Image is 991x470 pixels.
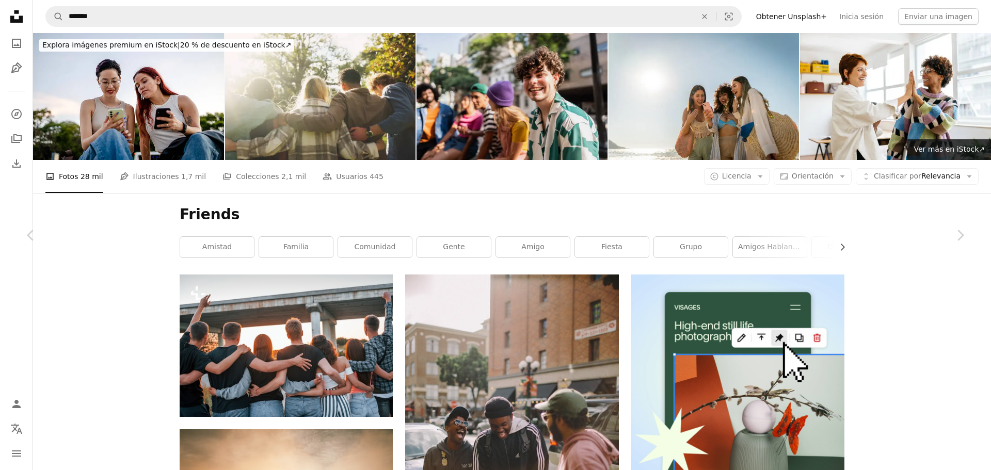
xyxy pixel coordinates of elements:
img: Vista desde atrás. Grupo de jóvenes amigos alegres divirtiéndose juntos. Fiesta al aire libre. [180,274,393,416]
span: Explora imágenes premium en iStock | [42,41,180,49]
img: Amigas jóvenes mujeres usando el teléfono móvil en la playa [609,33,800,160]
button: Clasificar porRelevancia [856,168,979,185]
a: comunidad [338,237,412,257]
a: Vista desde atrás. Grupo de jóvenes amigos alegres divirtiéndose juntos. Fiesta al aire libre. [180,341,393,350]
a: Usuarios 445 [323,160,383,193]
button: Buscar en Unsplash [46,7,63,26]
a: amigo [496,237,570,257]
a: Explorar [6,104,27,124]
a: Iniciar sesión / Registrarse [6,394,27,414]
a: grupo [654,237,728,257]
a: Obtener Unsplash+ [750,8,833,25]
img: Generation Z and millennial girls using a smartphone [33,33,224,160]
a: Historial de descargas [6,153,27,174]
a: Siguiente [929,186,991,285]
span: Relevancia [874,171,961,182]
span: Orientación [792,172,834,180]
img: Grupo, espalda y amigos para relajarse al aire libre en las vacaciones escolares, destello de len... [225,33,416,160]
a: three men in jacket laughing at each other [405,430,618,439]
button: Enviar una imagen [898,8,979,25]
span: 20 % de descuento en iStock ↗ [42,41,291,49]
span: 2,1 mil [281,171,306,182]
a: Inicia sesión [833,8,890,25]
a: Ver más en iStock↗ [907,139,991,160]
button: Orientación [774,168,852,185]
form: Encuentra imágenes en todo el sitio [45,6,742,27]
a: Colecciones [6,128,27,149]
a: Dos amigos [812,237,886,257]
a: gente [417,237,491,257]
button: Búsqueda visual [716,7,741,26]
a: familia [259,237,333,257]
a: Colecciones 2,1 mil [222,160,306,193]
button: desplazar lista a la derecha [833,237,844,257]
a: Ilustraciones 1,7 mil [120,160,206,193]
button: Borrar [693,7,716,26]
button: Menú [6,443,27,464]
button: Licencia [704,168,770,185]
span: Ver más en iStock ↗ [914,145,985,153]
span: Licencia [722,172,752,180]
a: amistad [180,237,254,257]
img: Colleagues celebrating success in a modern co-working space [800,33,991,160]
h1: Friends [180,205,844,224]
span: 1,7 mil [181,171,206,182]
span: 445 [370,171,383,182]
a: fiesta [575,237,649,257]
a: Explora imágenes premium en iStock|20 % de descuento en iStock↗ [33,33,300,58]
span: Clasificar por [874,172,921,180]
a: Ilustraciones [6,58,27,78]
button: Idioma [6,418,27,439]
a: Amigos hablando [733,237,807,257]
a: Fotos [6,33,27,54]
img: Portrait of friends outdoors [417,33,608,160]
